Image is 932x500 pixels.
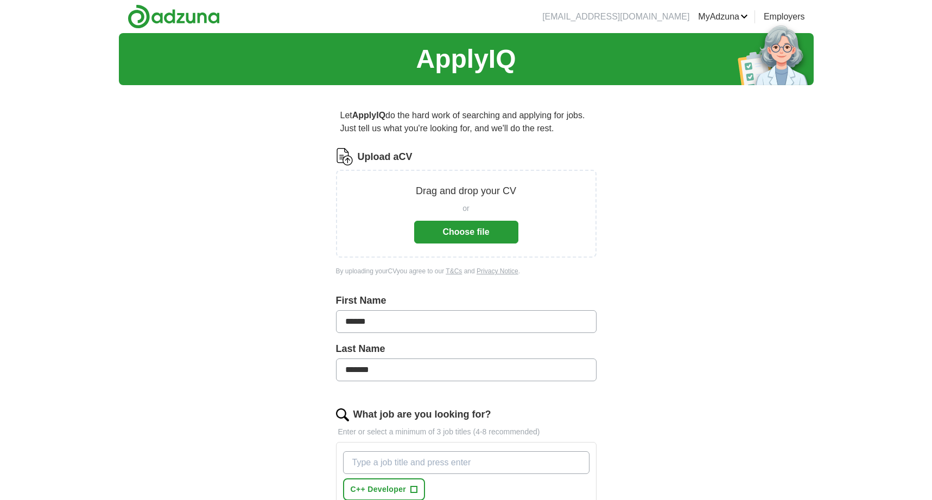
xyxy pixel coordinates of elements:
a: Privacy Notice [477,267,518,275]
img: Adzuna logo [128,4,220,29]
span: C++ Developer [351,484,407,495]
a: MyAdzuna [698,10,748,23]
p: Enter or select a minimum of 3 job titles (4-8 recommended) [336,426,597,438]
label: What job are you looking for? [353,407,491,422]
label: First Name [336,293,597,308]
p: Drag and drop your CV [416,184,516,198]
a: T&Cs [446,267,462,275]
input: Type a job title and press enter [343,451,589,474]
li: [EMAIL_ADDRESS][DOMAIN_NAME] [542,10,689,23]
h1: ApplyIQ [416,40,516,79]
img: CV Icon [336,148,353,165]
button: Choose file [414,221,518,243]
p: Let do the hard work of searching and applying for jobs. Just tell us what you're looking for, an... [336,105,597,139]
strong: ApplyIQ [352,111,385,120]
label: Last Name [336,342,597,356]
label: Upload a CV [358,150,413,164]
img: search.png [336,408,349,421]
span: or [462,203,469,214]
a: Employers [764,10,805,23]
div: By uploading your CV you agree to our and . [336,266,597,276]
